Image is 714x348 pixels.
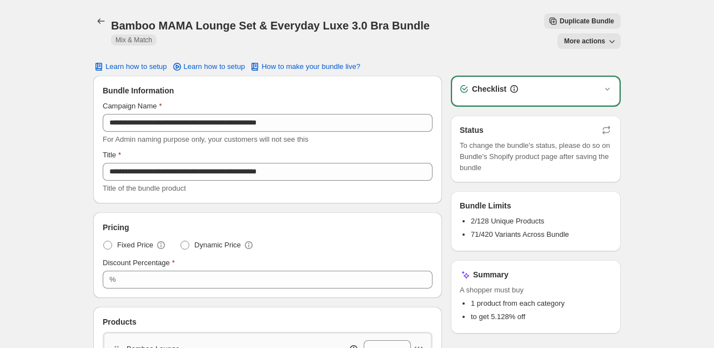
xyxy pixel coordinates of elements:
h3: Checklist [472,83,506,95]
span: Fixed Price [117,240,153,251]
span: Learn how to setup [184,62,245,71]
span: Pricing [103,222,129,233]
li: 1 product from each category [471,298,612,309]
label: Title [103,150,121,161]
label: Campaign Name [103,101,162,112]
span: Mix & Match [115,36,152,44]
span: 2/128 Unique Products [471,217,544,225]
label: Discount Percentage [103,257,175,269]
span: More actions [564,37,605,46]
span: How to make your bundle live? [262,62,360,71]
span: A shopper must buy [460,285,612,296]
button: Learn how to setup [87,59,174,74]
span: Title of the bundle product [103,184,186,192]
span: For Admin naming purpose only, your customers will not see this [103,135,308,143]
button: More actions [557,33,621,49]
span: Products [103,316,137,327]
div: % [109,274,116,285]
button: Back [93,13,109,29]
span: To change the bundle's status, please do so on Bundle's Shopify product page after saving the bundle [460,140,612,173]
h1: Bamboo MAMA Lounge Set & Everyday Luxe 3.0 Bra Bundle [111,19,430,32]
li: to get 5.128% off [471,311,612,322]
button: Duplicate Bundle [544,13,621,29]
span: Dynamic Price [194,240,241,251]
h3: Status [460,125,484,136]
span: Duplicate Bundle [560,17,614,26]
h3: Summary [473,269,509,280]
span: Learn how to setup [105,62,167,71]
a: Learn how to setup [165,59,252,74]
span: 71/420 Variants Across Bundle [471,230,569,238]
h3: Bundle Limits [460,200,511,211]
button: How to make your bundle live? [243,59,367,74]
span: Bundle Information [103,85,174,96]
